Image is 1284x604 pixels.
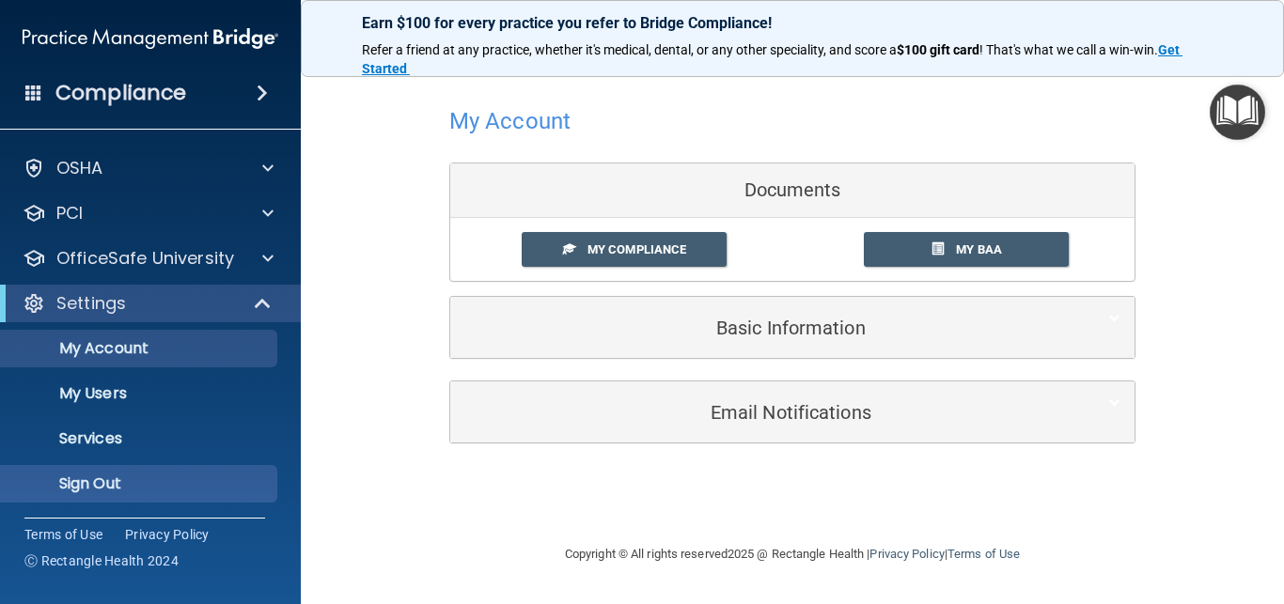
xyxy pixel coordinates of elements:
h4: Compliance [55,80,186,106]
span: ! That's what we call a win-win. [979,42,1158,57]
span: Refer a friend at any practice, whether it's medical, dental, or any other speciality, and score a [362,42,897,57]
h5: Email Notifications [464,402,1063,423]
a: Get Started [362,42,1182,76]
a: Basic Information [464,306,1120,348]
a: Settings [23,292,273,315]
div: Copyright © All rights reserved 2025 @ Rectangle Health | | [449,524,1135,584]
p: My Users [12,384,269,403]
h5: Basic Information [464,317,1063,338]
h4: My Account [449,109,571,133]
span: My Compliance [587,242,686,256]
button: Open Resource Center [1210,85,1265,140]
a: PCI [23,202,274,225]
a: Email Notifications [464,391,1120,433]
p: Services [12,429,269,448]
a: Privacy Policy [125,525,210,544]
div: Documents [450,163,1135,218]
a: Privacy Policy [869,547,944,561]
p: OfficeSafe University [56,247,234,270]
strong: $100 gift card [897,42,979,57]
p: Settings [56,292,126,315]
p: Earn $100 for every practice you refer to Bridge Compliance! [362,14,1223,32]
p: My Account [12,339,269,358]
p: Sign Out [12,474,269,493]
a: Terms of Use [24,525,102,544]
img: PMB logo [23,20,278,57]
span: Ⓒ Rectangle Health 2024 [24,551,179,570]
span: My BAA [956,242,1002,256]
a: OSHA [23,157,274,179]
p: PCI [56,202,83,225]
a: Terms of Use [947,547,1020,561]
a: OfficeSafe University [23,247,274,270]
p: OSHA [56,157,103,179]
